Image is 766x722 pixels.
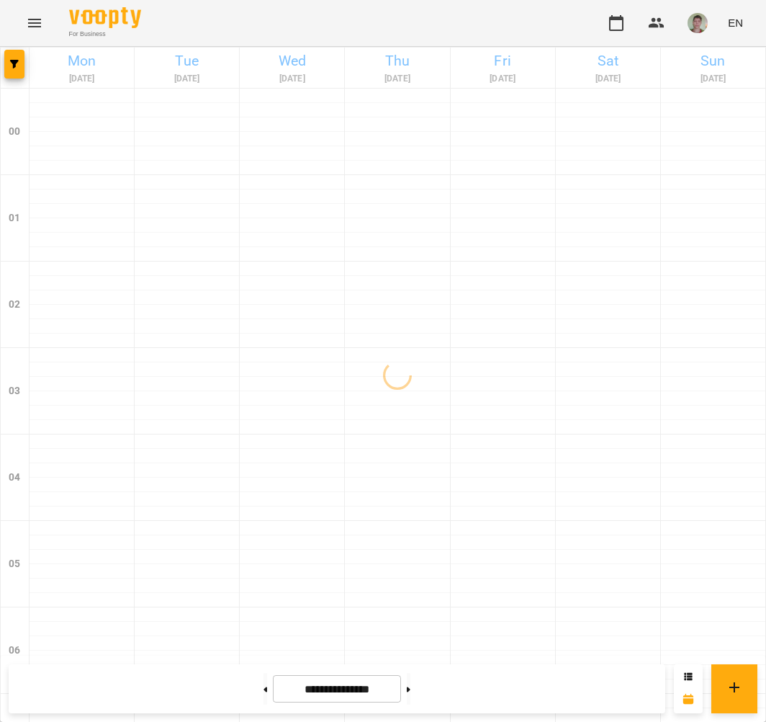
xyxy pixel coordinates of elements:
[347,50,447,72] h6: Thu
[663,50,763,72] h6: Sun
[728,15,743,30] span: EN
[9,210,20,226] h6: 01
[453,72,553,86] h6: [DATE]
[453,50,553,72] h6: Fri
[688,13,708,33] img: 3644c6762f5be8525aa1697e18c5a872.jpg
[9,124,20,140] h6: 00
[69,7,141,28] img: Voopty Logo
[9,470,20,486] h6: 04
[242,72,342,86] h6: [DATE]
[69,30,141,39] span: For Business
[347,72,447,86] h6: [DATE]
[32,50,132,72] h6: Mon
[17,6,52,40] button: Menu
[9,556,20,572] h6: 05
[9,643,20,659] h6: 06
[722,9,749,36] button: EN
[558,50,658,72] h6: Sat
[663,72,763,86] h6: [DATE]
[9,383,20,399] h6: 03
[137,72,237,86] h6: [DATE]
[32,72,132,86] h6: [DATE]
[137,50,237,72] h6: Tue
[558,72,658,86] h6: [DATE]
[242,50,342,72] h6: Wed
[9,297,20,313] h6: 02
